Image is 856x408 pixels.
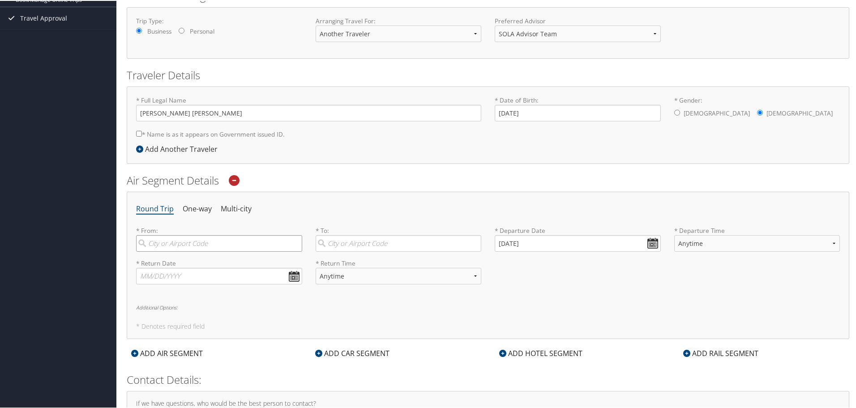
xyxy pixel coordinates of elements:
[190,26,214,35] label: Personal
[136,104,481,120] input: * Full Legal Name
[684,104,750,121] label: [DEMOGRAPHIC_DATA]
[316,234,482,251] input: City or Airport Code
[136,225,302,251] label: * From:
[20,6,67,29] span: Travel Approval
[136,267,302,283] input: MM/DD/YYYY
[183,200,212,216] li: One-way
[674,225,840,258] label: * Departure Time
[136,200,174,216] li: Round Trip
[495,225,661,234] label: * Departure Date
[316,16,482,25] label: Arranging Travel For:
[674,109,680,115] input: * Gender:[DEMOGRAPHIC_DATA][DEMOGRAPHIC_DATA]
[136,125,285,142] label: * Name is as it appears on Government issued ID.
[136,304,840,309] h6: Additional Options:
[679,347,763,358] div: ADD RAIL SEGMENT
[136,16,302,25] label: Trip Type:
[495,347,587,358] div: ADD HOTEL SEGMENT
[147,26,171,35] label: Business
[127,172,849,187] h2: Air Segment Details
[674,234,840,251] select: * Departure Time
[766,104,833,121] label: [DEMOGRAPHIC_DATA]
[495,104,661,120] input: * Date of Birth:
[757,109,763,115] input: * Gender:[DEMOGRAPHIC_DATA][DEMOGRAPHIC_DATA]
[674,95,840,122] label: * Gender:
[136,130,142,136] input: * Name is as it appears on Government issued ID.
[136,234,302,251] input: City or Airport Code
[316,258,482,267] label: * Return Time
[136,322,840,329] h5: * Denotes required field
[136,143,222,154] div: Add Another Traveler
[127,371,849,387] h2: Contact Details:
[136,95,481,120] label: * Full Legal Name
[136,258,302,267] label: * Return Date
[127,67,849,82] h2: Traveler Details
[311,347,394,358] div: ADD CAR SEGMENT
[495,95,661,120] label: * Date of Birth:
[495,234,661,251] input: MM/DD/YYYY
[136,399,840,406] h4: If we have questions, who would be the best person to contact?
[316,225,482,251] label: * To:
[221,200,252,216] li: Multi-city
[127,347,207,358] div: ADD AIR SEGMENT
[495,16,661,25] label: Preferred Advisor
